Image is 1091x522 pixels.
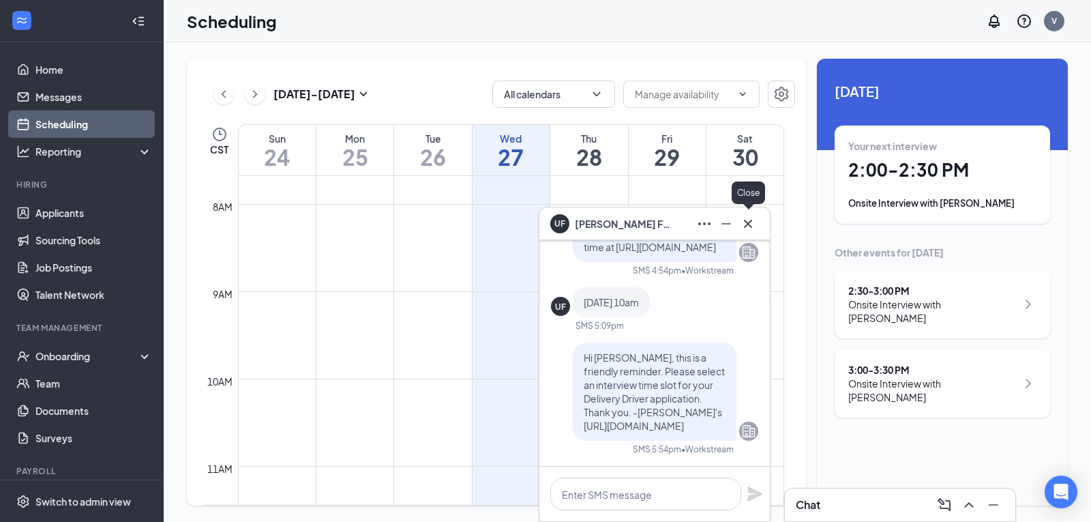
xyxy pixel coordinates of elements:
h1: 28 [550,145,627,169]
button: ChevronRight [245,84,265,104]
svg: SmallChevronDown [355,86,372,102]
span: • Workstream [681,444,734,455]
svg: Clock [211,126,228,143]
svg: ChevronRight [1020,375,1036,392]
div: Open Intercom Messenger [1045,476,1077,508]
button: Minimize [983,494,1004,516]
div: Payroll [16,465,149,477]
a: August 28, 2025 [550,125,627,175]
a: August 25, 2025 [316,125,393,175]
button: ChevronUp [958,494,980,516]
svg: Minimize [985,497,1002,513]
div: 8am [210,199,235,214]
svg: QuestionInfo [1016,13,1032,29]
svg: ChevronUp [961,497,977,513]
svg: ChevronDown [590,87,603,101]
svg: Cross [740,216,756,232]
svg: ChevronRight [248,86,262,102]
h1: 27 [473,145,550,169]
svg: ComposeMessage [936,497,953,513]
span: Hi [PERSON_NAME], this is a friendly reminder. Please select an interview time slot for your Deli... [584,351,725,432]
svg: Company [741,423,757,439]
div: Sun [239,132,316,145]
h1: Scheduling [187,10,277,33]
span: • Workstream [681,265,734,276]
div: Other events for [DATE] [835,246,1050,259]
span: [PERSON_NAME] Falbello [575,216,670,231]
div: SMS 5:54pm [633,444,681,455]
div: Onboarding [35,349,140,363]
a: Documents [35,397,152,424]
h1: 24 [239,145,316,169]
svg: Settings [16,495,30,508]
div: SMS 4:54pm [633,265,681,276]
div: Sat [706,132,783,145]
svg: Notifications [986,13,1002,29]
div: Mon [316,132,393,145]
div: Fri [629,132,706,145]
div: Wed [473,132,550,145]
a: August 24, 2025 [239,125,316,175]
input: Manage availability [635,87,732,102]
svg: Ellipses [696,216,713,232]
h3: [DATE] - [DATE] [273,87,355,102]
a: August 30, 2025 [706,125,783,175]
button: Ellipses [693,213,715,235]
div: 10am [205,374,235,389]
div: V [1051,15,1057,27]
svg: Settings [773,86,790,102]
a: Home [35,56,152,83]
svg: Collapse [132,14,145,28]
h1: 25 [316,145,393,169]
svg: UserCheck [16,349,30,363]
svg: ChevronLeft [217,86,230,102]
h1: 30 [706,145,783,169]
svg: WorkstreamLogo [15,14,29,27]
button: Cross [737,213,759,235]
a: August 26, 2025 [394,125,471,175]
div: UF [555,301,566,313]
a: Applicants [35,199,152,227]
button: ComposeMessage [933,494,955,516]
svg: Minimize [718,216,734,232]
a: Team [35,370,152,397]
div: Switch to admin view [35,495,131,508]
div: Hiring [16,179,149,190]
div: Team Management [16,322,149,334]
div: 11am [205,461,235,476]
a: Messages [35,83,152,111]
a: Talent Network [35,281,152,308]
svg: Analysis [16,145,30,158]
h1: 26 [394,145,471,169]
button: Minimize [715,213,737,235]
div: Thu [550,132,627,145]
button: All calendarsChevronDown [492,81,615,108]
a: Surveys [35,424,152,452]
span: [DATE] [835,81,1050,102]
div: 9am [210,287,235,302]
a: Sourcing Tools [35,227,152,254]
a: Scheduling [35,111,152,138]
svg: Plane [747,486,763,502]
button: Settings [768,81,795,108]
span: [DATE] 10am [584,296,639,308]
div: SMS 5:09pm [576,320,624,332]
div: 3:00 - 3:30 PM [848,363,1017,377]
a: Job Postings [35,254,152,281]
svg: Company [741,244,757,261]
h3: Chat [796,497,820,512]
div: Tue [394,132,471,145]
div: Close [732,182,765,204]
div: Onsite Interview with [PERSON_NAME] [848,377,1017,404]
h1: 29 [629,145,706,169]
a: August 27, 2025 [473,125,550,175]
svg: ChevronDown [737,89,748,100]
div: Onsite Interview with [PERSON_NAME] [848,197,1036,210]
div: 2:30 - 3:00 PM [848,284,1017,298]
button: ChevronLeft [213,84,234,104]
div: Reporting [35,145,153,158]
h1: 2:00 - 2:30 PM [848,158,1036,182]
div: Your next interview [848,139,1036,153]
